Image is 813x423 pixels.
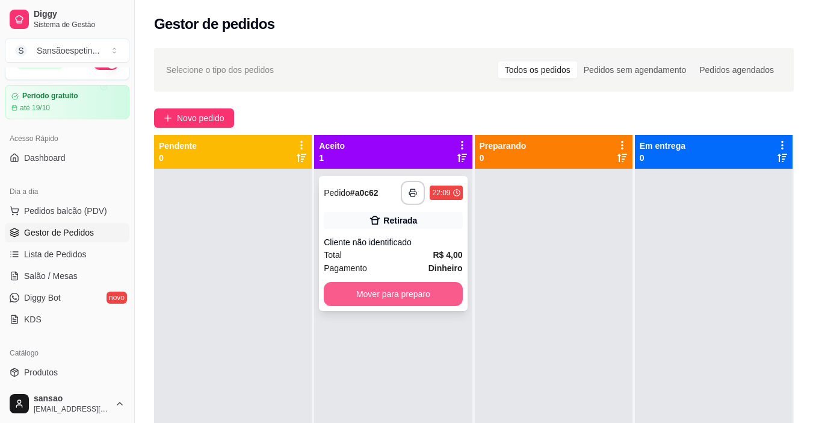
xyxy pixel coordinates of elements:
[5,182,129,201] div: Dia a dia
[5,363,129,382] a: Produtos
[5,39,129,63] button: Select a team
[480,152,527,164] p: 0
[24,292,61,304] span: Diggy Bot
[5,288,129,307] a: Diggy Botnovo
[177,111,224,125] span: Novo pedido
[5,266,129,286] a: Salão / Mesas
[5,343,129,363] div: Catálogo
[34,393,110,404] span: sansao
[24,248,87,260] span: Lista de Pedidos
[324,188,350,198] span: Pedido
[24,366,58,378] span: Produtos
[24,313,42,325] span: KDS
[383,215,417,227] div: Retirada
[24,227,94,239] span: Gestor de Pedidos
[5,223,129,242] a: Gestor de Pedidos
[432,188,450,198] div: 22:09
[15,45,27,57] span: S
[159,140,197,152] p: Pendente
[5,85,129,119] a: Período gratuitoaté 19/10
[154,14,275,34] h2: Gestor de pedidos
[24,205,107,217] span: Pedidos balcão (PDV)
[37,45,99,57] div: Sansãoespetin ...
[319,140,345,152] p: Aceito
[22,92,78,101] article: Período gratuito
[5,201,129,221] button: Pedidos balcão (PDV)
[433,250,462,260] strong: R$ 4,00
[350,188,379,198] strong: # a0c62
[24,152,66,164] span: Dashboard
[5,148,129,168] a: Dashboard
[164,114,172,122] span: plus
[34,9,125,20] span: Diggy
[5,5,129,34] a: DiggySistema de Gestão
[428,263,463,273] strong: Dinheiro
[5,389,129,418] button: sansao[EMAIL_ADDRESS][DOMAIN_NAME]
[640,152,685,164] p: 0
[34,404,110,414] span: [EMAIL_ADDRESS][DOMAIN_NAME]
[324,248,342,262] span: Total
[5,129,129,148] div: Acesso Rápido
[34,20,125,30] span: Sistema de Gestão
[319,152,345,164] p: 1
[5,310,129,329] a: KDS
[324,282,462,306] button: Mover para preparo
[20,103,50,113] article: até 19/10
[5,245,129,264] a: Lista de Pedidos
[498,61,577,78] div: Todos os pedidos
[166,63,274,77] span: Selecione o tipo dos pedidos
[640,140,685,152] p: Em entrega
[577,61,693,78] div: Pedidos sem agendamento
[159,152,197,164] p: 0
[693,61,781,78] div: Pedidos agendados
[324,262,367,275] span: Pagamento
[154,108,234,128] button: Novo pedido
[480,140,527,152] p: Preparando
[24,270,78,282] span: Salão / Mesas
[324,236,462,248] div: Cliente não identificado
